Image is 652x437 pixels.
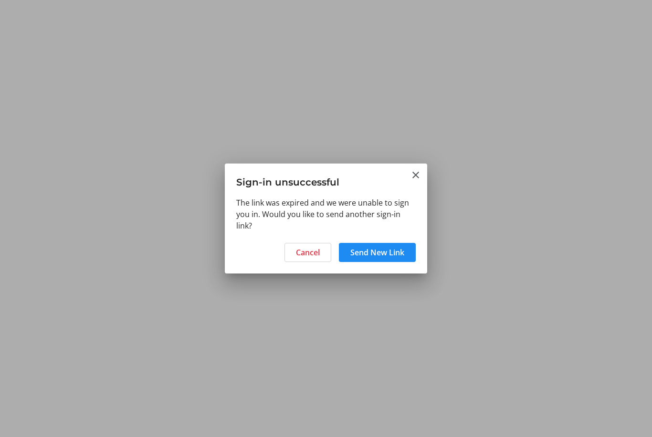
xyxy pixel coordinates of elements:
button: Send New Link [339,243,416,262]
button: Close [410,169,421,181]
span: Cancel [296,247,320,258]
h3: Sign-in unsuccessful [225,164,427,197]
div: The link was expired and we were unable to sign you in. Would you like to send another sign-in link? [225,197,427,237]
span: Send New Link [350,247,404,258]
button: Cancel [284,243,331,262]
